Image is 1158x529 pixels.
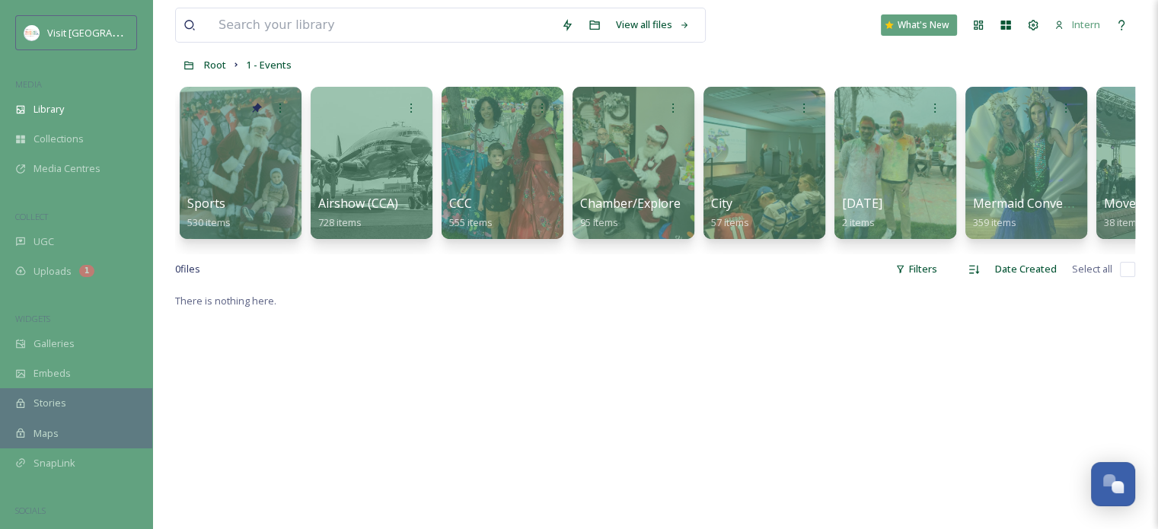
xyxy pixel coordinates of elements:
span: Maps [33,426,59,441]
span: Visit [GEOGRAPHIC_DATA][PERSON_NAME] [47,25,241,40]
a: Sports530 items [187,196,231,229]
input: Search your library [211,8,553,42]
a: Root [204,56,226,74]
span: UGC [33,234,54,249]
span: WIDGETS [15,313,50,324]
a: CCC555 items [449,196,493,229]
span: 0 file s [175,262,200,276]
span: Root [204,58,226,72]
span: 2 items [842,215,875,229]
span: 728 items [318,215,362,229]
div: Date Created [987,254,1064,284]
span: [DATE] [842,195,882,212]
span: There is nothing here. [175,294,276,308]
span: 555 items [449,215,493,229]
span: SOCIALS [15,505,46,516]
div: 1 [79,265,94,277]
button: Open Chat [1091,462,1135,506]
span: Library [33,102,64,116]
a: Mermaid Convention359 items [973,196,1093,229]
span: 38 items [1104,215,1142,229]
a: 1 - Events [246,56,292,74]
a: Intern [1047,10,1108,40]
span: 57 items [711,215,749,229]
span: City [711,195,732,212]
a: Airshow (CCA)728 items [318,196,398,229]
a: [DATE]2 items [842,196,882,229]
span: Sports [187,195,225,212]
span: Select all [1072,262,1112,276]
span: Chamber/Explore [580,195,681,212]
span: Mermaid Convention [973,195,1093,212]
a: What's New [881,14,957,36]
span: Airshow (CCA) [318,195,398,212]
span: Embeds [33,366,71,381]
span: SnapLink [33,456,75,470]
img: images.png [24,25,40,40]
span: Uploads [33,264,72,279]
span: COLLECT [15,211,48,222]
span: MEDIA [15,78,42,90]
span: CCC [449,195,472,212]
span: Intern [1072,18,1100,31]
a: Chamber/Explore95 items [580,196,681,229]
span: 359 items [973,215,1016,229]
a: View all files [608,10,697,40]
span: Media Centres [33,161,100,176]
a: City57 items [711,196,749,229]
span: Collections [33,132,84,146]
div: Filters [888,254,945,284]
span: 1 - Events [246,58,292,72]
span: 95 items [580,215,618,229]
span: Galleries [33,336,75,351]
span: 530 items [187,215,231,229]
span: Stories [33,396,66,410]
